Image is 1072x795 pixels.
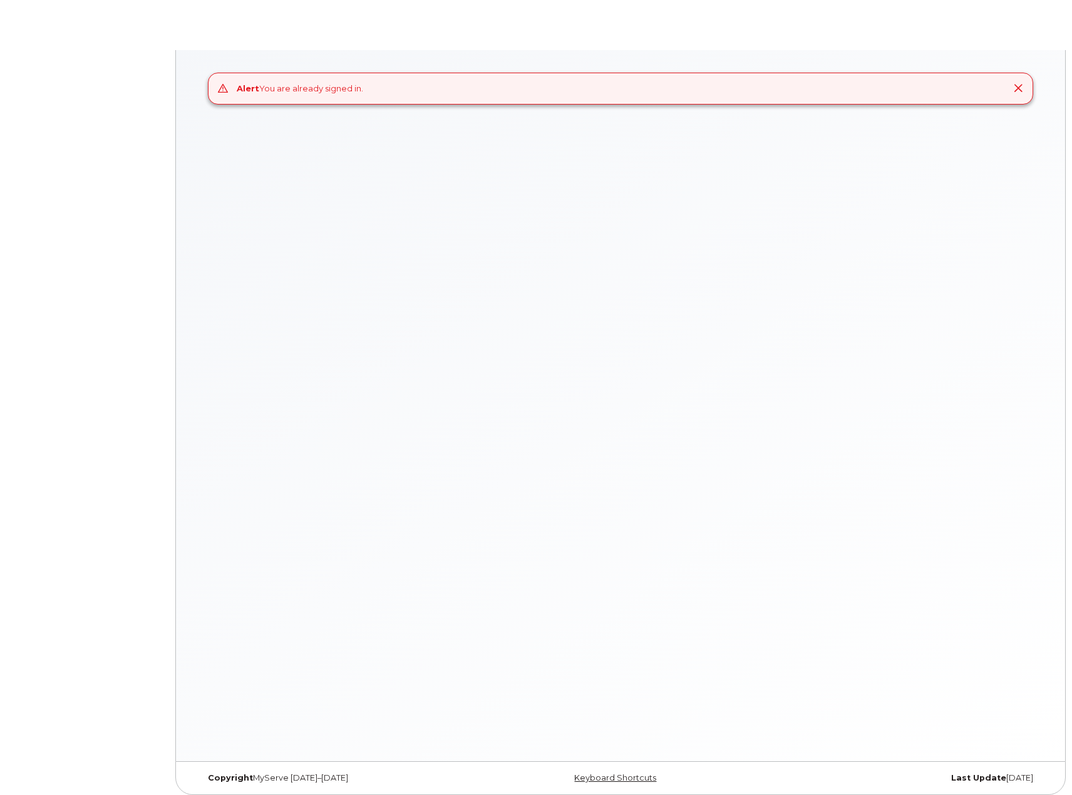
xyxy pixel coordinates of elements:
[208,773,253,782] strong: Copyright
[574,773,656,782] a: Keyboard Shortcuts
[198,773,480,783] div: MyServe [DATE]–[DATE]
[237,83,363,95] div: You are already signed in.
[951,773,1006,782] strong: Last Update
[761,773,1043,783] div: [DATE]
[237,83,259,93] strong: Alert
